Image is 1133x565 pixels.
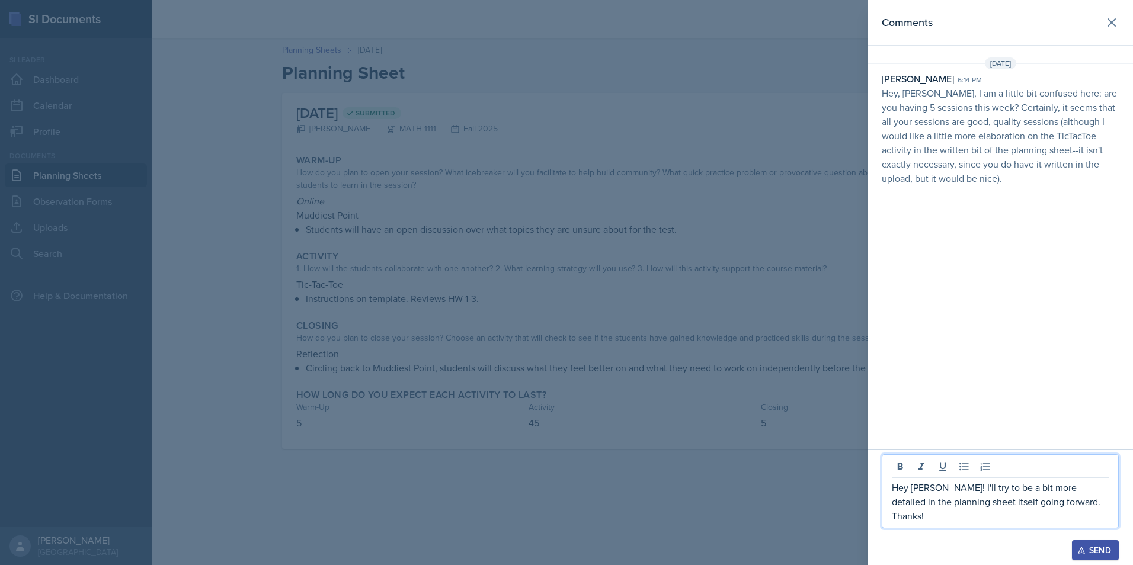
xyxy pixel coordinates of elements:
[882,14,933,31] h2: Comments
[1080,545,1111,555] div: Send
[892,480,1109,523] p: Hey [PERSON_NAME]! I'll try to be a bit more detailed in the planning sheet itself going forward....
[1072,540,1119,560] button: Send
[882,72,954,86] div: [PERSON_NAME]
[958,75,982,85] div: 6:14 pm
[985,57,1016,69] span: [DATE]
[882,86,1119,185] p: Hey, [PERSON_NAME], I am a little bit confused here: are you having 5 sessions this week? Certain...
